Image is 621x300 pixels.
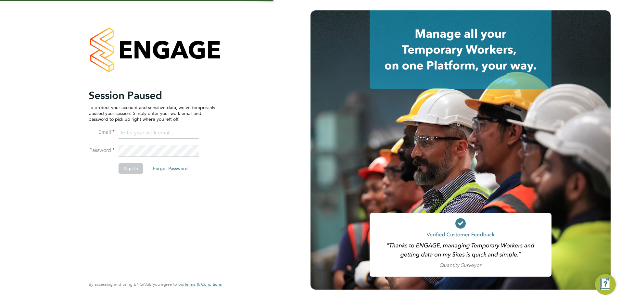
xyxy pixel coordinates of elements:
[89,147,115,154] label: Password
[89,89,215,102] h2: Session Paused
[89,129,115,136] label: Email
[119,127,199,139] input: Enter your work email...
[184,282,222,287] a: Terms & Conditions
[89,105,215,122] p: To protect your account and sensitive data, we've temporarily paused your session. Simply enter y...
[148,163,193,174] button: Forgot Password
[595,274,616,295] button: Engage Resource Center
[89,281,222,287] span: By accessing and using ENGAGE you agree to our
[119,163,143,174] button: Sign In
